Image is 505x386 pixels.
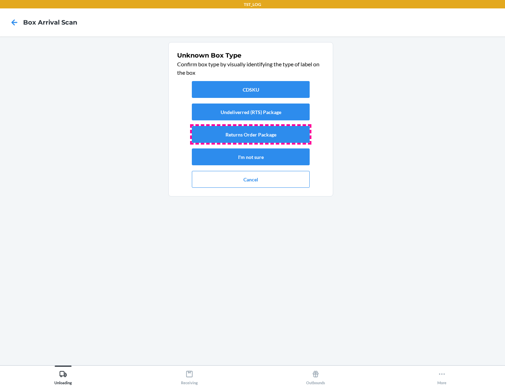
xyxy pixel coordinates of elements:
[177,60,324,77] p: Confirm box type by visually identifying the type of label on the box
[192,126,310,143] button: Returns Order Package
[177,51,324,60] h1: Unknown Box Type
[252,366,379,385] button: Outbounds
[54,367,72,385] div: Unloading
[23,18,77,27] h4: Box Arrival Scan
[192,104,310,120] button: Undeliverred (RTS) Package
[379,366,505,385] button: More
[437,367,446,385] div: More
[244,1,261,8] p: TST_LOG
[306,367,325,385] div: Outbounds
[192,171,310,188] button: Cancel
[181,367,198,385] div: Receiving
[192,81,310,98] button: CDSKU
[192,148,310,165] button: I'm not sure
[126,366,252,385] button: Receiving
